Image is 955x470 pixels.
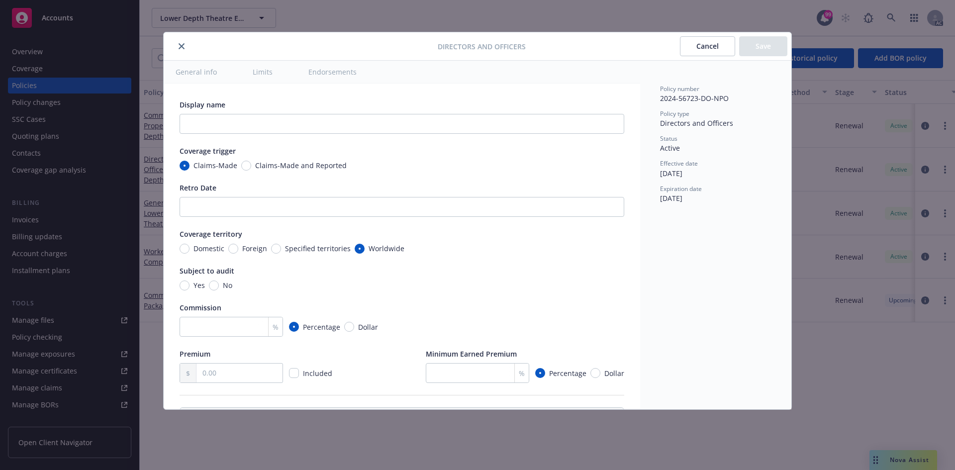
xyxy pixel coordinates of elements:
span: Directors and Officers [660,118,733,128]
span: Percentage [303,322,340,332]
span: [DATE] [660,169,682,178]
span: Percentage [549,368,586,378]
span: Directors and Officers [438,41,526,52]
span: Coverage trigger [180,146,236,156]
span: Domestic [193,243,224,254]
span: Commission [180,303,221,312]
input: Yes [180,281,190,290]
th: Limits [180,408,358,423]
input: No [209,281,219,290]
span: 2024-56723-DO-NPO [660,94,729,103]
input: Dollar [344,322,354,332]
th: Amount [406,408,624,423]
span: Policy number [660,85,699,93]
span: Minimum Earned Premium [426,349,517,359]
span: Display name [180,100,225,109]
span: % [519,368,525,378]
span: Subject to audit [180,266,234,276]
button: Cancel [680,36,735,56]
span: Retro Date [180,183,216,192]
span: Included [303,369,332,378]
input: Claims-Made and Reported [241,161,251,171]
span: Expiration date [660,185,702,193]
span: Active [660,143,680,153]
input: Percentage [289,322,299,332]
span: Premium [180,349,210,359]
span: Foreign [242,243,267,254]
input: Percentage [535,368,545,378]
span: Status [660,134,677,143]
span: Policy type [660,109,689,118]
input: Worldwide [355,244,365,254]
span: Effective date [660,159,698,168]
input: Foreign [228,244,238,254]
span: Dollar [358,322,378,332]
span: Coverage territory [180,229,242,239]
span: Specified territories [285,243,351,254]
input: Domestic [180,244,190,254]
span: Worldwide [369,243,404,254]
span: [DATE] [660,193,682,203]
span: No [223,280,232,290]
button: close [176,40,188,52]
button: Limits [241,61,285,83]
input: 0.00 [196,364,283,382]
button: General info [164,61,229,83]
input: Claims-Made [180,161,190,171]
span: Claims-Made [193,160,237,171]
span: Claims-Made and Reported [255,160,347,171]
span: Dollar [604,368,624,378]
input: Dollar [590,368,600,378]
span: Yes [193,280,205,290]
input: Specified territories [271,244,281,254]
button: Endorsements [296,61,369,83]
span: % [273,322,279,332]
